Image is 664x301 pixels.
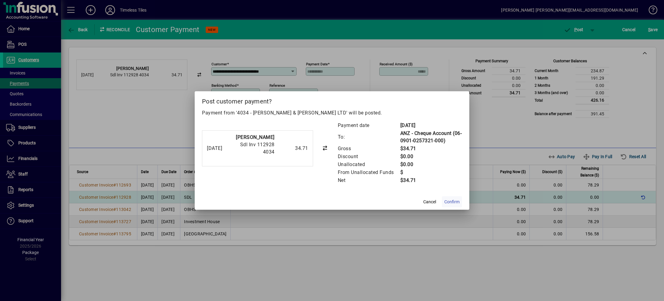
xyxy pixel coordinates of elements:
[400,161,462,169] td: $0.00
[444,199,460,205] span: Confirm
[400,153,462,161] td: $0.00
[207,145,228,152] div: [DATE]
[337,161,400,169] td: Unallocated
[337,176,400,184] td: Net
[400,145,462,153] td: $34.71
[337,169,400,176] td: From Unallocated Funds
[278,145,308,152] div: 34.71
[337,121,400,129] td: Payment date
[420,196,439,207] button: Cancel
[337,129,400,145] td: To:
[202,109,462,117] p: Payment from '4034 - [PERSON_NAME] & [PERSON_NAME] LTD' will be posted.
[337,153,400,161] td: Discount
[236,134,275,140] strong: [PERSON_NAME]
[400,121,462,129] td: [DATE]
[240,142,275,155] span: Sdl Inv 112928 4034
[423,199,436,205] span: Cancel
[442,196,462,207] button: Confirm
[400,169,462,176] td: $
[337,145,400,153] td: Gross
[195,91,469,109] h2: Post customer payment?
[400,129,462,145] td: ANZ - Cheque Account (06-0901-0257321-000)
[400,176,462,184] td: $34.71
